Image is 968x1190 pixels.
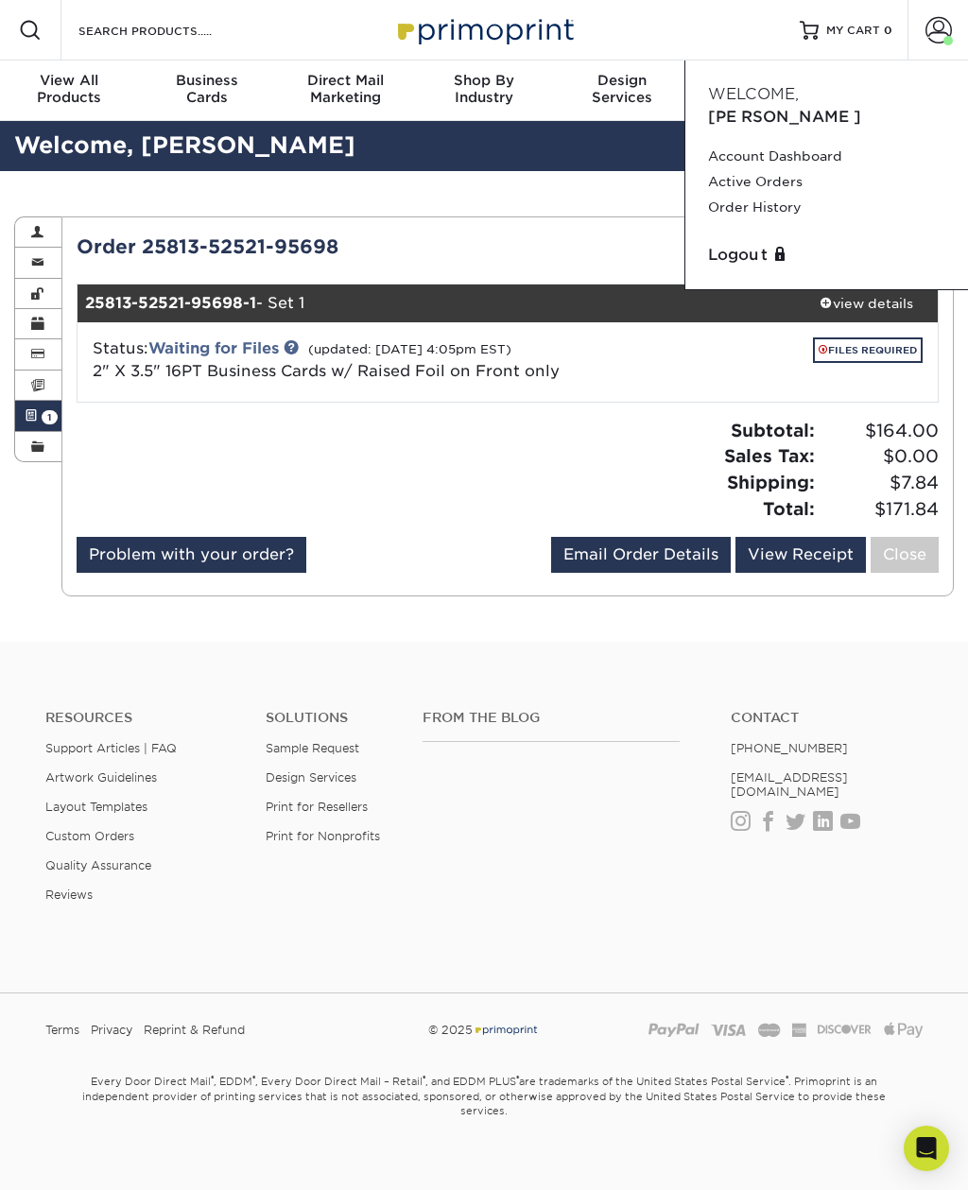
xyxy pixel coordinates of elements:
a: Support Articles | FAQ [45,741,177,755]
sup: ® [211,1074,214,1083]
iframe: Google Customer Reviews [5,1132,161,1183]
div: - Set 1 [78,285,795,322]
a: Reviews [45,888,93,902]
a: Sample Request [266,741,359,755]
a: Problem with your order? [77,537,306,573]
a: Shop ByIndustry [415,60,553,121]
a: Layout Templates [45,800,147,814]
div: Open Intercom Messenger [904,1126,949,1171]
a: Quality Assurance [45,858,151,872]
input: SEARCH PRODUCTS..... [77,19,261,42]
a: Email Order Details [551,537,731,573]
a: 1 [15,401,61,431]
h4: Resources [45,710,237,726]
a: Contact [731,710,923,726]
a: FILES REQUIRED [813,337,923,363]
a: DesignServices [553,60,691,121]
span: $0.00 [821,443,939,470]
div: © 2025 [333,1016,634,1044]
a: Artwork Guidelines [45,770,157,785]
span: $171.84 [821,496,939,523]
span: Business [138,72,276,89]
span: $7.84 [821,470,939,496]
a: Print for Nonprofits [266,829,380,843]
a: Design Services [266,770,356,785]
h4: From the Blog [423,710,680,726]
div: Order 25813-52521-95698 [62,233,508,261]
a: Close [871,537,939,573]
span: Direct Mail [277,72,415,89]
span: MY CART [826,23,880,39]
img: Primoprint [473,1023,539,1037]
h4: Solutions [266,710,394,726]
a: [PHONE_NUMBER] [731,741,848,755]
sup: ® [423,1074,425,1083]
a: View Receipt [735,537,866,573]
a: 2" X 3.5" 16PT Business Cards w/ Raised Foil on Front only [93,362,560,380]
a: Active Orders [708,169,945,195]
span: Welcome, [708,85,799,103]
a: Terms [45,1016,79,1044]
span: [PERSON_NAME] [708,108,861,126]
a: Waiting for Files [148,339,279,357]
span: 1 [42,410,58,424]
div: Status: [78,337,651,383]
strong: Subtotal: [731,420,815,440]
a: Reprint & Refund [144,1016,245,1044]
small: (updated: [DATE] 4:05pm EST) [308,342,511,356]
strong: 25813-52521-95698-1 [85,294,256,312]
a: Account Dashboard [708,144,945,169]
a: Order History [708,195,945,220]
div: Cards [138,72,276,106]
div: Services [553,72,691,106]
small: Every Door Direct Mail , EDDM , Every Door Direct Mail – Retail , and EDDM PLUS are trademarks of... [14,1067,954,1165]
sup: ® [516,1074,519,1083]
strong: Sales Tax: [724,445,815,466]
a: [EMAIL_ADDRESS][DOMAIN_NAME] [731,770,848,799]
a: Direct MailMarketing [277,60,415,121]
span: Shop By [415,72,553,89]
div: Marketing [277,72,415,106]
span: $164.00 [821,418,939,444]
img: Primoprint [389,9,579,50]
div: view details [794,294,938,313]
span: Design [553,72,691,89]
strong: Total: [763,498,815,519]
a: Print for Resellers [266,800,368,814]
span: 0 [884,24,892,37]
a: Logout [708,244,945,267]
sup: ® [252,1074,255,1083]
a: view details [794,285,938,322]
a: BusinessCards [138,60,276,121]
strong: Shipping: [727,472,815,492]
sup: ® [786,1074,788,1083]
a: Privacy [91,1016,132,1044]
div: Industry [415,72,553,106]
a: Custom Orders [45,829,134,843]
